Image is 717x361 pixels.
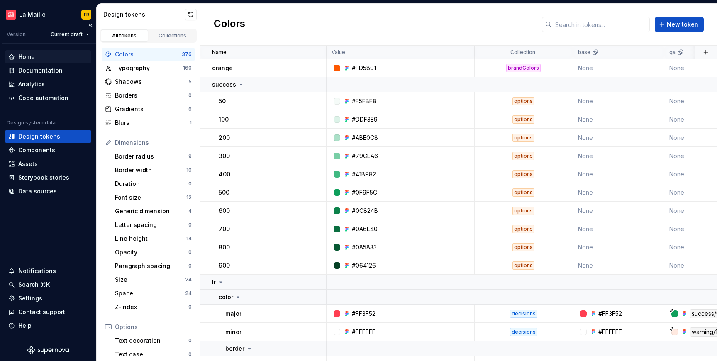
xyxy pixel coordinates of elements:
td: None [573,165,664,183]
a: Letter spacing0 [112,218,195,232]
img: f15b4b9a-d43c-4bd8-bdfb-9b20b89b7814.png [6,10,16,20]
button: Search ⌘K [5,278,91,291]
button: Contact support [5,305,91,319]
div: Options [115,323,192,331]
button: Collapse sidebar [85,20,96,31]
div: Components [18,146,55,154]
div: #0F9F5C [352,188,377,197]
div: Typography [115,64,183,72]
td: None [573,183,664,202]
td: None [573,202,664,220]
div: #FFFFFF [598,328,622,336]
div: 9 [188,153,192,160]
div: Collections [152,32,193,39]
div: #FFFFFF [352,328,376,336]
div: options [512,207,534,215]
div: #0A6E40 [352,225,378,233]
a: Font size12 [112,191,195,204]
div: Z-index [115,303,188,311]
div: Text case [115,350,188,359]
div: FR [84,11,89,18]
div: La Maille [19,10,46,19]
td: None [573,129,664,147]
div: Shadows [115,78,188,86]
div: options [512,261,534,270]
div: 0 [188,222,192,228]
div: 160 [183,65,192,71]
a: Text case0 [112,348,195,361]
p: 300 [219,152,230,160]
a: Blurs1 [102,116,195,129]
div: Gradients [115,105,188,113]
div: Version [7,31,26,38]
td: None [573,147,664,165]
a: Size24 [112,273,195,286]
button: Current draft [47,29,93,40]
p: success [212,80,236,89]
a: Generic dimension4 [112,205,195,218]
a: Paragraph spacing0 [112,259,195,273]
div: Assets [18,160,38,168]
a: Typography160 [102,61,195,75]
div: 12 [186,194,192,201]
div: Font size [115,193,186,202]
div: All tokens [104,32,145,39]
p: 100 [219,115,229,124]
div: Code automation [18,94,68,102]
input: Search in tokens... [552,17,650,32]
a: Text decoration0 [112,334,195,347]
button: Notifications [5,264,91,278]
div: #FD5801 [352,64,376,72]
td: None [573,92,664,110]
div: #79CEA6 [352,152,378,160]
a: Documentation [5,64,91,77]
div: 0 [188,337,192,344]
div: #41B982 [352,170,376,178]
a: Analytics [5,78,91,91]
a: Borders0 [102,89,195,102]
div: #064126 [352,261,376,270]
div: Space [115,289,185,298]
div: Dimensions [115,139,192,147]
div: #085833 [352,243,377,251]
a: Assets [5,157,91,171]
p: qa [669,49,676,56]
div: 0 [188,249,192,256]
td: None [573,59,664,77]
div: 4 [188,208,192,215]
a: Gradients6 [102,102,195,116]
div: Opacity [115,248,188,256]
button: La MailleFR [2,5,95,23]
p: 500 [219,188,229,197]
div: 0 [188,351,192,358]
div: #ABE0C8 [352,134,378,142]
a: Line height14 [112,232,195,245]
div: Documentation [18,66,63,75]
div: #F5FBF8 [352,97,376,105]
div: brandColors [506,64,541,72]
div: Line height [115,234,186,243]
div: Size [115,276,185,284]
div: options [512,97,534,105]
div: Settings [18,294,42,302]
div: 1 [190,120,192,126]
div: decisions [510,310,537,318]
p: Value [332,49,345,56]
div: Notifications [18,267,56,275]
p: 400 [219,170,230,178]
div: Blurs [115,119,190,127]
p: 600 [219,207,230,215]
p: border [225,344,244,353]
button: New token [655,17,704,32]
a: Border radius9 [112,150,195,163]
div: options [512,152,534,160]
div: Border width [115,166,186,174]
div: options [512,134,534,142]
a: Space24 [112,287,195,300]
div: 24 [185,290,192,297]
p: lr [212,278,216,286]
div: 14 [186,235,192,242]
div: Help [18,322,32,330]
h2: Colors [214,17,245,32]
a: Home [5,50,91,63]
